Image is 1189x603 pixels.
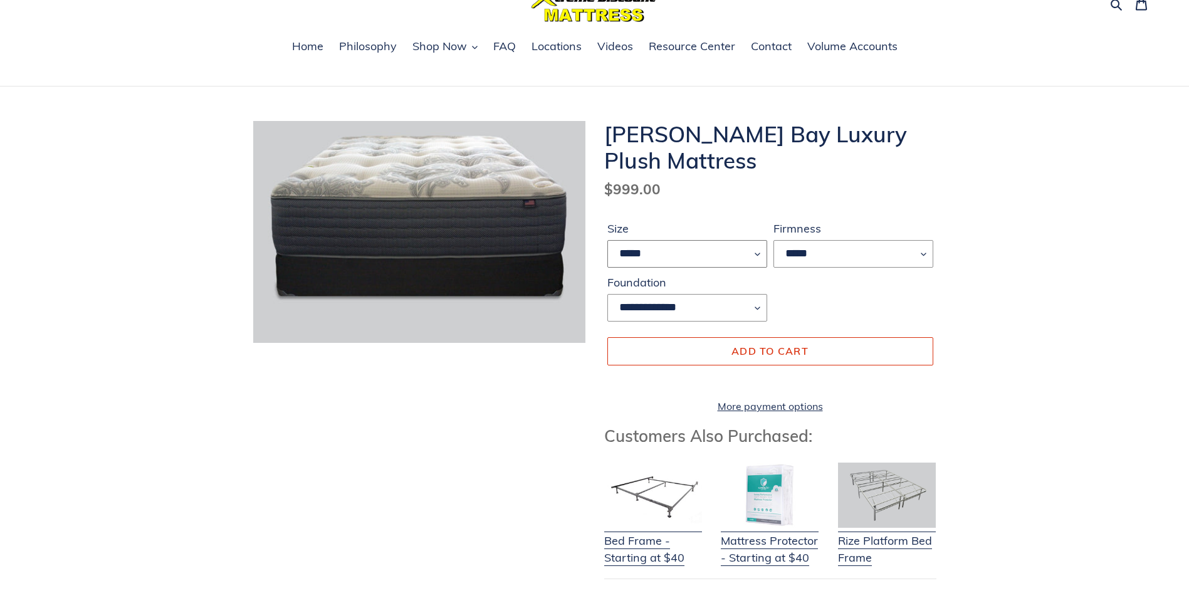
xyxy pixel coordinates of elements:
[607,337,933,365] button: Add to cart
[721,463,819,528] img: Mattress Protector
[493,39,516,54] span: FAQ
[807,39,898,54] span: Volume Accounts
[339,39,397,54] span: Philosophy
[721,516,819,566] a: Mattress Protector - Starting at $40
[597,39,633,54] span: Videos
[333,38,403,56] a: Philosophy
[745,38,798,56] a: Contact
[604,180,661,198] span: $999.00
[607,220,767,237] label: Size
[525,38,588,56] a: Locations
[604,463,702,528] img: Bed Frame
[406,38,484,56] button: Shop Now
[412,39,467,54] span: Shop Now
[751,39,792,54] span: Contact
[607,274,767,291] label: Foundation
[604,516,702,566] a: Bed Frame - Starting at $40
[838,463,936,528] img: Adjustable Base
[838,516,936,566] a: Rize Platform Bed Frame
[649,39,735,54] span: Resource Center
[532,39,582,54] span: Locations
[487,38,522,56] a: FAQ
[607,399,933,414] a: More payment options
[801,38,904,56] a: Volume Accounts
[642,38,741,56] a: Resource Center
[731,345,809,357] span: Add to cart
[773,220,933,237] label: Firmness
[286,38,330,56] a: Home
[604,426,936,446] h3: Customers Also Purchased:
[604,121,936,174] h1: [PERSON_NAME] Bay Luxury Plush Mattress
[591,38,639,56] a: Videos
[292,39,323,54] span: Home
